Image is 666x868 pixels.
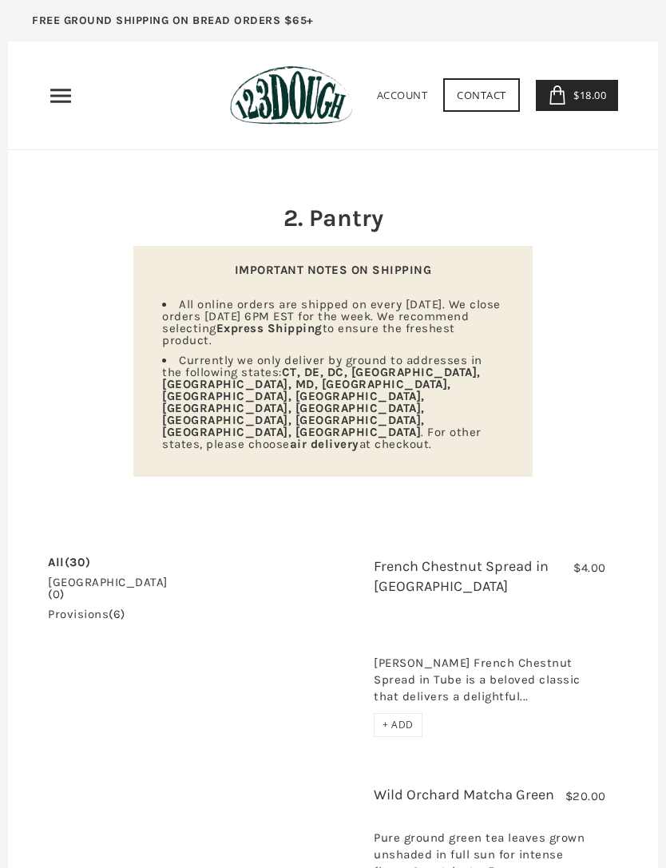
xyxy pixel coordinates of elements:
a: French Chestnut Spread in Tube [220,576,363,719]
span: (30) [65,555,91,569]
span: + ADD [383,718,414,731]
div: [PERSON_NAME] French Chestnut Spread in Tube is a beloved classic that delivers a delightful... [374,604,606,713]
p: FREE GROUND SHIPPING ON BREAD ORDERS $65+ [32,12,314,30]
a: $18.00 [536,80,619,111]
span: (0) [48,587,65,601]
span: $4.00 [573,561,606,575]
a: French Chestnut Spread in [GEOGRAPHIC_DATA] [374,557,549,595]
strong: IMPORTANT NOTES ON SHIPPING [235,263,432,277]
strong: Express Shipping [216,321,323,335]
span: $20.00 [565,789,606,803]
a: Wild Orchard Matcha Green [374,786,554,803]
a: Contact [443,78,520,112]
span: Currently we only deliver by ground to addresses in the following states: . For other states, ple... [162,353,482,451]
span: (6) [109,607,125,621]
div: + ADD [374,713,422,737]
a: [GEOGRAPHIC_DATA](0) [48,577,168,600]
a: Account [377,88,428,102]
strong: CT, DE, DC, [GEOGRAPHIC_DATA], [GEOGRAPHIC_DATA], MD, [GEOGRAPHIC_DATA], [GEOGRAPHIC_DATA], [GEOG... [162,365,481,439]
h2: 2. Pantry [133,201,533,235]
a: All(30) [48,557,91,569]
a: FREE GROUND SHIPPING ON BREAD ORDERS $65+ [8,8,338,42]
strong: air delivery [290,437,359,451]
nav: Primary [48,83,73,109]
span: All online orders are shipped on every [DATE]. We close orders [DATE] 6PM EST for the week. We re... [162,297,501,347]
a: provisions(6) [48,608,125,620]
img: 123Dough Bakery [230,65,352,125]
span: $18.00 [569,88,606,102]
